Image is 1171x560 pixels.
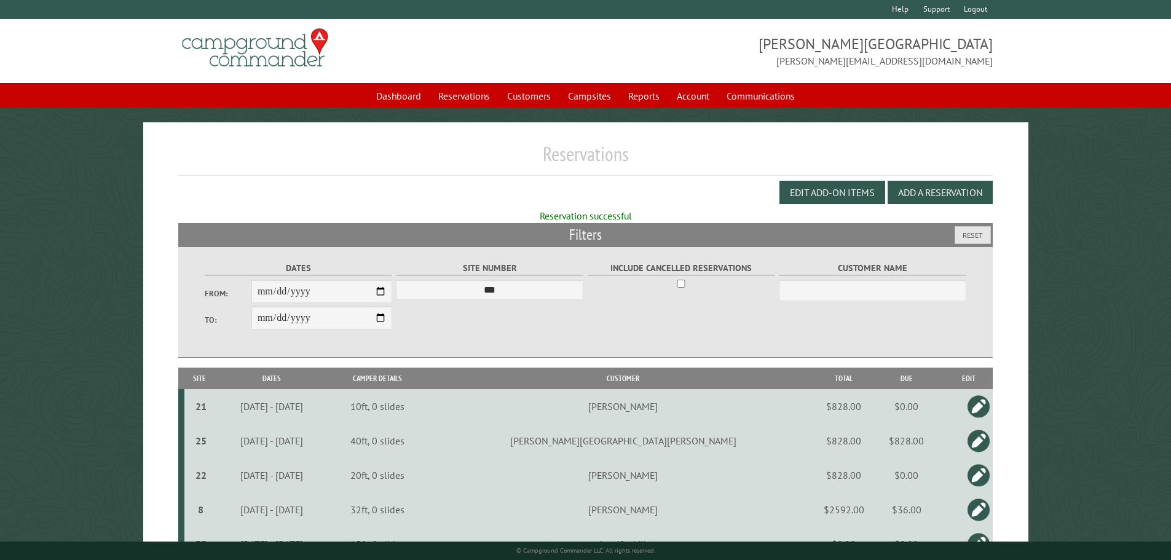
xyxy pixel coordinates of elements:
[328,368,427,389] th: Camper Details
[189,400,213,412] div: 21
[427,424,819,458] td: [PERSON_NAME][GEOGRAPHIC_DATA][PERSON_NAME]
[178,24,332,72] img: Campground Commander
[427,389,819,424] td: [PERSON_NAME]
[621,84,667,108] a: Reports
[944,368,993,389] th: Edit
[205,288,251,299] label: From:
[178,223,993,246] h2: Filters
[819,424,869,458] td: $828.00
[516,546,655,554] small: © Campground Commander LLC. All rights reserved.
[178,209,993,223] div: Reservation successful
[328,424,427,458] td: 40ft, 0 slides
[427,458,819,492] td: [PERSON_NAME]
[396,261,583,275] label: Site Number
[888,181,993,204] button: Add a Reservation
[215,368,328,389] th: Dates
[328,458,427,492] td: 20ft, 0 slides
[189,435,213,447] div: 25
[217,503,326,516] div: [DATE] - [DATE]
[819,492,869,527] td: $2592.00
[779,181,885,204] button: Edit Add-on Items
[328,389,427,424] td: 10ft, 0 slides
[869,458,944,492] td: $0.00
[869,424,944,458] td: $828.00
[217,400,326,412] div: [DATE] - [DATE]
[369,84,428,108] a: Dashboard
[819,389,869,424] td: $828.00
[500,84,558,108] a: Customers
[189,538,213,550] div: 35
[217,469,326,481] div: [DATE] - [DATE]
[427,368,819,389] th: Customer
[205,261,392,275] label: Dates
[955,226,991,244] button: Reset
[588,261,775,275] label: Include Cancelled Reservations
[869,368,944,389] th: Due
[217,538,326,550] div: [DATE] - [DATE]
[586,34,993,68] span: [PERSON_NAME][GEOGRAPHIC_DATA] [PERSON_NAME][EMAIL_ADDRESS][DOMAIN_NAME]
[217,435,326,447] div: [DATE] - [DATE]
[779,261,966,275] label: Customer Name
[184,368,215,389] th: Site
[819,368,869,389] th: Total
[189,503,213,516] div: 8
[561,84,618,108] a: Campsites
[205,314,251,326] label: To:
[719,84,802,108] a: Communications
[431,84,497,108] a: Reservations
[869,492,944,527] td: $36.00
[189,469,213,481] div: 22
[427,492,819,527] td: [PERSON_NAME]
[669,84,717,108] a: Account
[178,142,993,176] h1: Reservations
[869,389,944,424] td: $0.00
[328,492,427,527] td: 32ft, 0 slides
[819,458,869,492] td: $828.00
